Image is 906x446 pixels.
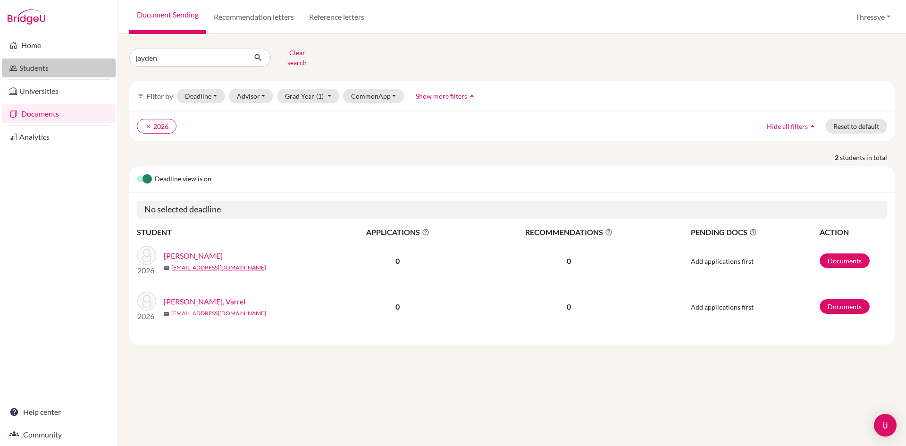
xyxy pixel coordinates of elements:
[145,123,151,130] i: clear
[825,119,887,134] button: Reset to default
[395,302,400,311] b: 0
[146,92,173,101] span: Filter by
[137,92,144,100] i: filter_list
[2,104,116,123] a: Documents
[2,59,116,77] a: Students
[137,265,156,276] p: 2026
[326,227,470,238] span: APPLICATIONS
[820,299,870,314] a: Documents
[470,301,668,312] p: 0
[767,122,808,130] span: Hide all filters
[874,414,897,437] div: Open Intercom Messenger
[137,226,326,238] th: STUDENT
[470,227,668,238] span: RECOMMENDATIONS
[2,403,116,421] a: Help center
[835,152,840,162] strong: 2
[171,309,266,318] a: [EMAIL_ADDRESS][DOMAIN_NAME]
[164,250,223,261] a: [PERSON_NAME]
[271,45,323,70] button: Clear search
[691,227,819,238] span: PENDING DOCS
[691,257,754,265] span: Add applications first
[820,253,870,268] a: Documents
[155,174,211,185] span: Deadline view is on
[819,226,887,238] th: ACTION
[164,311,169,317] span: mail
[840,152,895,162] span: students in total
[408,89,485,103] button: Show more filtersarrow_drop_up
[691,303,754,311] span: Add applications first
[137,311,156,322] p: 2026
[229,89,274,103] button: Advisor
[759,119,825,134] button: Hide all filtersarrow_drop_up
[808,121,817,131] i: arrow_drop_up
[137,201,887,219] h5: No selected deadline
[343,89,404,103] button: CommonApp
[416,92,467,100] span: Show more filters
[277,89,339,103] button: Grad Year(1)
[2,127,116,146] a: Analytics
[2,36,116,55] a: Home
[129,49,246,67] input: Find student by name...
[851,8,895,26] button: Thressye
[2,425,116,444] a: Community
[164,265,169,271] span: mail
[137,246,156,265] img: Jayden Kusumah, Arthur
[470,255,668,267] p: 0
[164,296,245,307] a: [PERSON_NAME], Varrel
[8,9,45,25] img: Bridge-U
[171,263,266,272] a: [EMAIL_ADDRESS][DOMAIN_NAME]
[395,256,400,265] b: 0
[137,292,156,311] img: Jayden Njoto, Varrel
[177,89,225,103] button: Deadline
[137,119,176,134] button: clear2026
[467,91,477,101] i: arrow_drop_up
[316,92,324,100] span: (1)
[2,82,116,101] a: Universities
